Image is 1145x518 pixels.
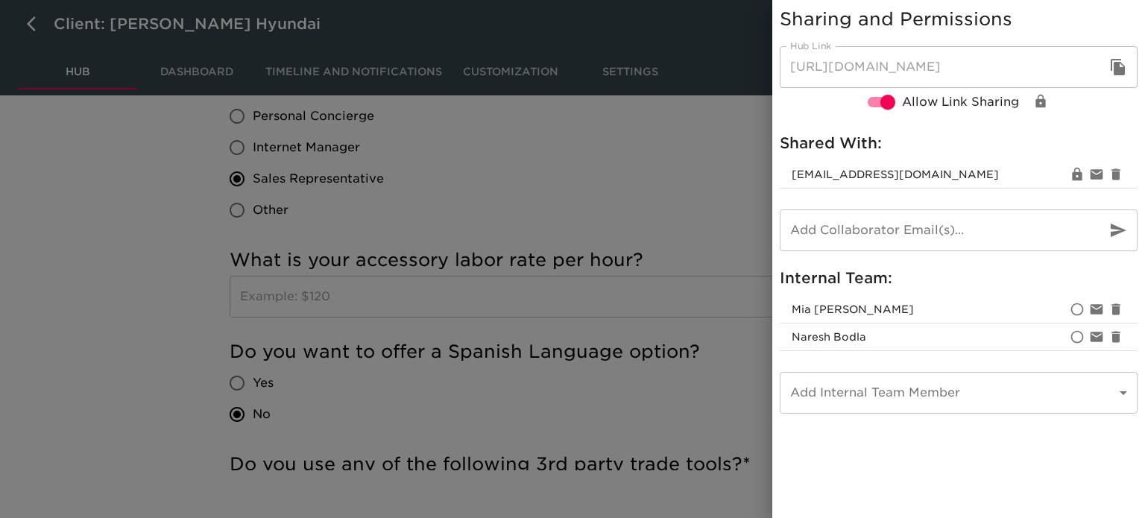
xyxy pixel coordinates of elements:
h5: Sharing and Permissions [780,7,1138,31]
div: ​ [780,372,1138,414]
span: mia.fisher@cdk.com [792,303,914,315]
div: Resend invite email to jshort@themorangroup.net [1087,165,1106,184]
div: Disable notifications for mia.fisher@cdk.com [1087,300,1106,319]
span: [EMAIL_ADDRESS][DOMAIN_NAME] [792,167,1067,182]
h6: Internal Team: [780,266,1138,290]
div: Set as primay account owner [1067,327,1087,347]
div: Set as primay account owner [1067,300,1087,319]
div: Remove mia.fisher@cdk.com [1106,300,1126,319]
div: Disable notifications for naresh.bodla@cdk.com [1087,327,1106,347]
div: Remove naresh.bodla@cdk.com [1106,327,1126,347]
span: Allow Link Sharing [902,93,1019,111]
h6: Shared With: [780,131,1138,155]
div: Change View/Edit Permissions for jshort@themorangroup.net [1067,165,1087,184]
span: naresh.bodla@cdk.com [792,331,866,343]
div: Remove jshort@themorangroup.net [1106,165,1126,184]
div: Change View/Edit Permissions for Link Share [1031,92,1050,111]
